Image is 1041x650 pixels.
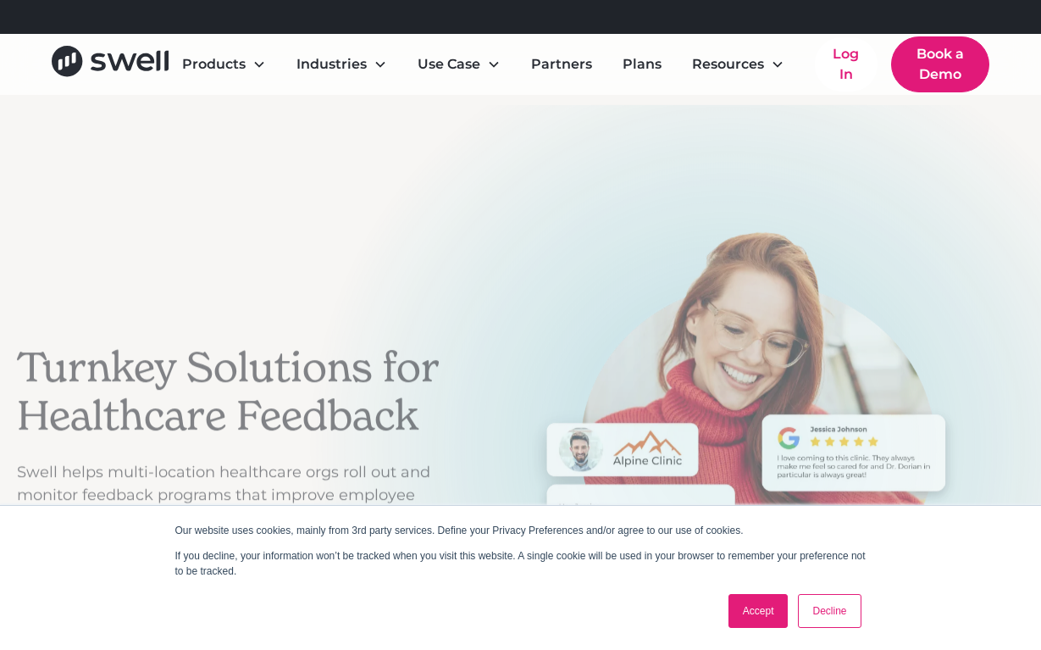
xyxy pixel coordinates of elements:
p: If you decline, your information won’t be tracked when you visit this website. A single cookie wi... [175,548,867,579]
a: Plans [609,47,675,81]
a: Accept [728,594,789,628]
div: Use Case [404,47,514,81]
a: Partners [518,47,606,81]
div: Industries [283,47,401,81]
div: Products [182,54,246,75]
h2: Turnkey Solutions for Healthcare Feedback [17,343,441,441]
a: home [52,46,168,82]
div: Resources [692,54,764,75]
a: Decline [798,594,861,628]
div: Use Case [418,54,480,75]
p: Our website uses cookies, mainly from 3rd party services. Define your Privacy Preferences and/or ... [175,523,867,538]
a: Book a Demo [891,36,989,92]
div: Industries [296,54,367,75]
p: Swell helps multi-location healthcare orgs roll out and monitor feedback programs that improve em... [17,461,441,553]
div: Products [169,47,280,81]
div: Resources [678,47,798,81]
a: Log In [815,37,878,92]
